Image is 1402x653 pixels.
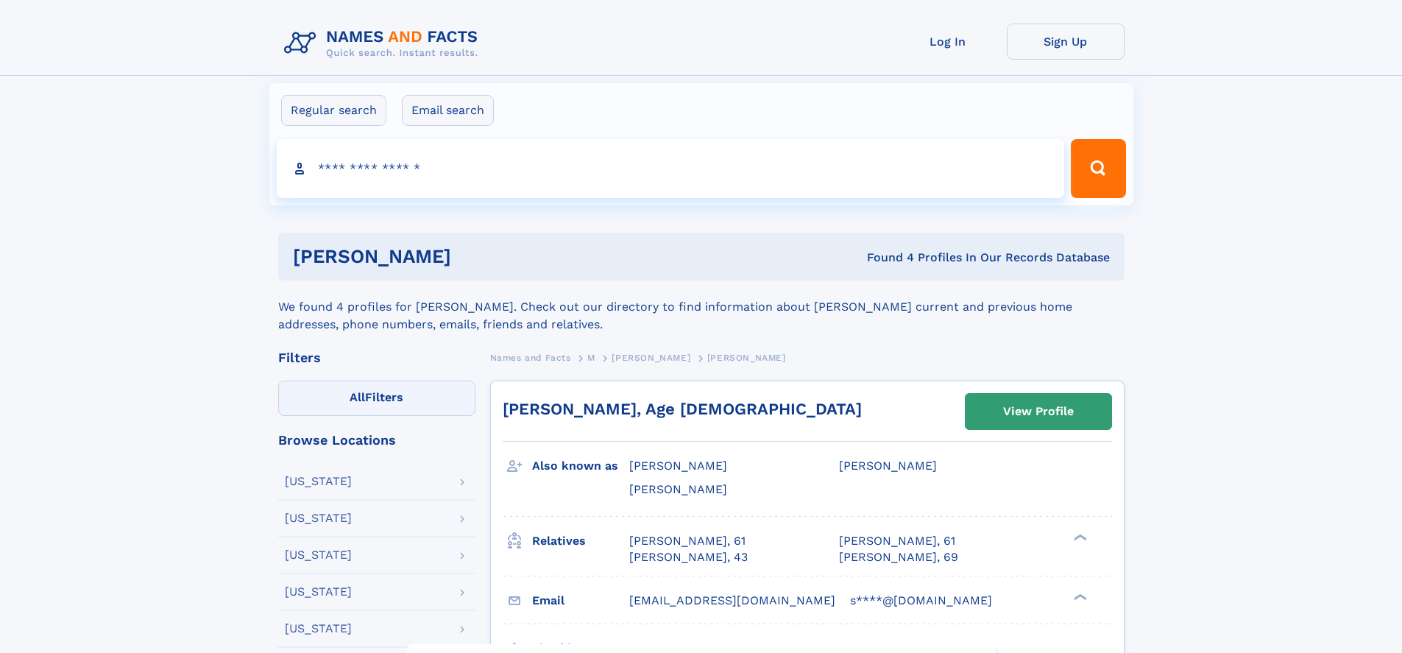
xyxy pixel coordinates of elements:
div: [US_STATE] [285,512,352,524]
span: All [350,390,365,404]
div: ❯ [1070,532,1088,542]
span: [PERSON_NAME] [629,459,727,473]
a: [PERSON_NAME], 61 [629,533,746,549]
div: View Profile [1003,395,1074,428]
div: [US_STATE] [285,586,352,598]
div: [US_STATE] [285,549,352,561]
a: [PERSON_NAME], 61 [839,533,955,549]
div: Found 4 Profiles In Our Records Database [659,250,1110,266]
a: [PERSON_NAME], 43 [629,549,748,565]
div: [US_STATE] [285,476,352,487]
div: Filters [278,351,475,364]
h3: Also known as [532,453,629,479]
a: Log In [889,24,1007,60]
img: Logo Names and Facts [278,24,490,63]
span: [PERSON_NAME] [612,353,690,363]
a: [PERSON_NAME], 69 [839,549,958,565]
input: search input [277,139,1065,198]
a: Sign Up [1007,24,1125,60]
span: [PERSON_NAME] [839,459,937,473]
a: Names and Facts [490,348,571,367]
a: [PERSON_NAME] [612,348,690,367]
button: Search Button [1071,139,1125,198]
div: ❯ [1070,592,1088,601]
a: [PERSON_NAME], Age [DEMOGRAPHIC_DATA] [503,400,862,418]
a: View Profile [966,394,1111,429]
span: [PERSON_NAME] [629,482,727,496]
span: [PERSON_NAME] [707,353,786,363]
label: Regular search [281,95,386,126]
h3: Email [532,588,629,613]
span: [EMAIL_ADDRESS][DOMAIN_NAME] [629,593,835,607]
h1: [PERSON_NAME] [293,247,659,266]
span: M [587,353,595,363]
label: Filters [278,381,475,416]
div: We found 4 profiles for [PERSON_NAME]. Check out our directory to find information about [PERSON_... [278,280,1125,333]
h3: Relatives [532,529,629,554]
div: [US_STATE] [285,623,352,635]
div: Browse Locations [278,434,475,447]
a: M [587,348,595,367]
label: Email search [402,95,494,126]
